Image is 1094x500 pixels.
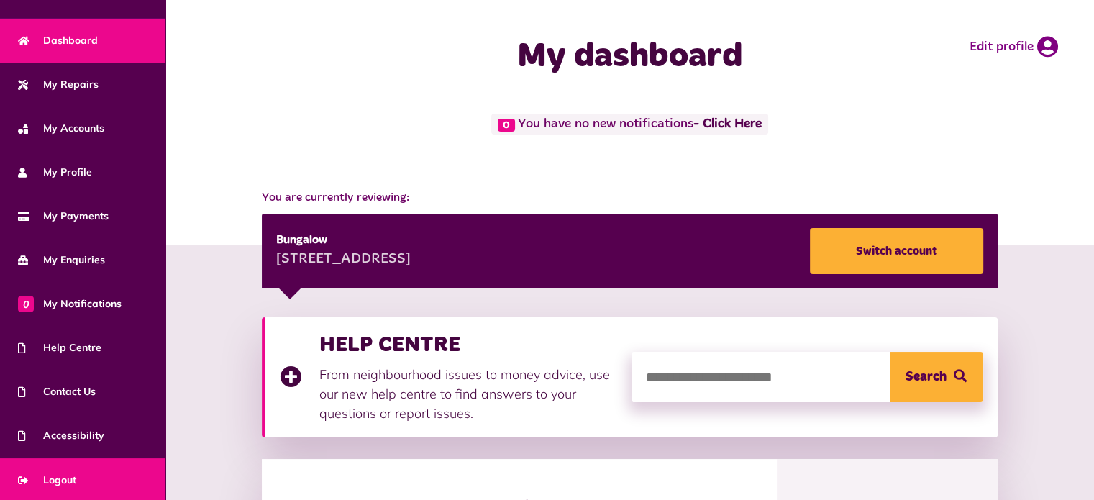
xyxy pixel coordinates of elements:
[262,189,997,206] span: You are currently reviewing:
[18,121,104,136] span: My Accounts
[18,296,34,312] span: 0
[906,352,947,402] span: Search
[18,428,104,443] span: Accessibility
[18,33,98,48] span: Dashboard
[890,352,983,402] button: Search
[276,249,411,271] div: [STREET_ADDRESS]
[970,36,1058,58] a: Edit profile
[693,118,762,131] a: - Click Here
[18,296,122,312] span: My Notifications
[276,232,411,249] div: Bungalow
[18,165,92,180] span: My Profile
[18,253,105,268] span: My Enquiries
[18,77,99,92] span: My Repairs
[319,365,617,423] p: From neighbourhood issues to money advice, use our new help centre to find answers to your questi...
[491,114,768,135] span: You have no new notifications
[18,209,109,224] span: My Payments
[319,332,617,358] h3: HELP CENTRE
[18,473,76,488] span: Logout
[18,384,96,399] span: Contact Us
[810,228,983,274] a: Switch account
[412,36,848,78] h1: My dashboard
[18,340,101,355] span: Help Centre
[498,119,515,132] span: 0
